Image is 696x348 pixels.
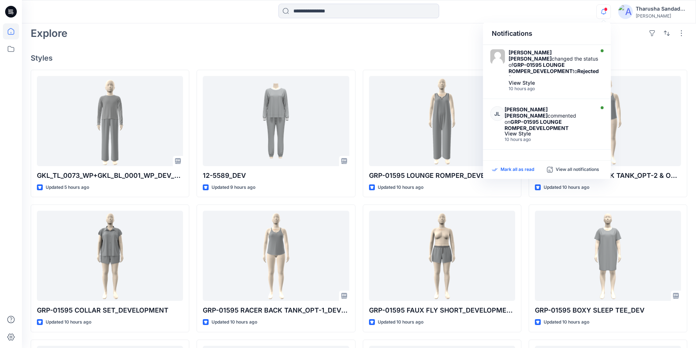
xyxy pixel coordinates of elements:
[636,4,687,13] div: Tharusha Sandadeepa
[535,305,681,316] p: GRP-01595 BOXY SLEEP TEE_DEV
[31,54,687,62] h4: Styles
[378,184,423,191] p: Updated 10 hours ago
[509,62,573,74] strong: GRP-01595 LOUNGE ROMPER_DEVELOPMENT
[203,171,349,181] p: 12-5589_DEV
[544,318,589,326] p: Updated 10 hours ago
[556,167,599,173] p: View all notifications
[31,27,68,39] h2: Explore
[505,106,548,119] strong: [PERSON_NAME] [PERSON_NAME]
[212,184,255,191] p: Updated 9 hours ago
[509,49,552,62] strong: [PERSON_NAME] [PERSON_NAME]
[618,4,633,19] img: avatar
[501,167,534,173] p: Mark all as read
[483,23,611,45] div: Notifications
[369,76,515,166] a: GRP-01595 LOUNGE ROMPER_DEVELOPMENT
[46,184,89,191] p: Updated 5 hours ago
[37,171,183,181] p: GKL_TL_0073_WP+GKL_BL_0001_WP_DEV_REV1
[378,318,423,326] p: Updated 10 hours ago
[37,76,183,166] a: GKL_TL_0073_WP+GKL_BL_0001_WP_DEV_REV1
[37,305,183,316] p: GRP-01595 COLLAR SET_DEVELOPMENT
[369,211,515,301] a: GRP-01595 FAUX FLY SHORT_DEVELOPMENT
[490,49,505,64] img: Jessica Lisa
[505,119,568,131] strong: GRP-01595 LOUNGE ROMPER_DEVELOPMENT
[505,106,592,131] div: commented on
[535,211,681,301] a: GRP-01595 BOXY SLEEP TEE_DEV
[369,171,515,181] p: GRP-01595 LOUNGE ROMPER_DEVELOPMENT
[544,184,589,191] p: Updated 10 hours ago
[509,49,599,80] div: changed the status of to `
[203,305,349,316] p: GRP-01595 RACER BACK TANK_OPT-1_DEVELOPMENT
[37,211,183,301] a: GRP-01595 COLLAR SET_DEVELOPMENT
[509,86,599,91] div: Friday, August 15, 2025 15:48
[505,137,592,142] div: Friday, August 15, 2025 15:48
[203,76,349,166] a: 12-5589_DEV
[369,305,515,316] p: GRP-01595 FAUX FLY SHORT_DEVELOPMENT
[636,13,687,19] div: [PERSON_NAME]
[46,318,91,326] p: Updated 10 hours ago
[509,80,599,85] div: View Style
[212,318,257,326] p: Updated 10 hours ago
[505,131,592,136] div: View Style
[203,211,349,301] a: GRP-01595 RACER BACK TANK_OPT-1_DEVELOPMENT
[490,106,505,121] div: JL
[577,68,599,74] strong: Rejected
